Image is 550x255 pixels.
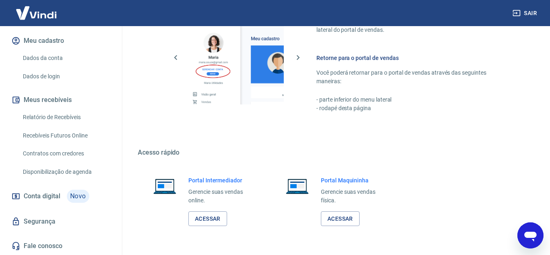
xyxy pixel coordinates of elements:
p: - rodapé desta página [316,104,511,113]
img: Imagem de um notebook aberto [280,176,314,196]
a: Recebíveis Futuros Online [20,127,112,144]
a: Dados da conta [20,50,112,67]
a: Contratos com credores [20,145,112,162]
h5: Acesso rápido [138,149,530,157]
a: Fale conosco [10,237,112,255]
button: Meus recebíveis [10,91,112,109]
a: Relatório de Recebíveis [20,109,112,126]
a: Acessar [188,211,227,226]
img: Vindi [10,0,63,25]
img: Imagem de um notebook aberto [148,176,182,196]
p: - parte inferior do menu lateral [316,95,511,104]
button: Meu cadastro [10,32,112,50]
a: Dados de login [20,68,112,85]
p: Gerencie suas vendas online. [188,188,256,205]
img: Imagem da dashboard mostrando o botão de gerenciar conta na sidebar no lado esquerdo [190,11,284,104]
a: Acessar [321,211,360,226]
a: Conta digitalNovo [10,186,112,206]
a: Disponibilização de agenda [20,164,112,180]
h6: Retorne para o portal de vendas [316,54,511,62]
p: Você poderá retornar para o portal de vendas através das seguintes maneiras: [316,69,511,86]
button: Sair [511,6,540,21]
span: Novo [67,190,89,203]
a: Segurança [10,213,112,231]
iframe: Botão para abrir a janela de mensagens [517,222,543,248]
p: Gerencie suas vendas física. [321,188,388,205]
h6: Portal Maquininha [321,176,388,184]
h6: Portal Intermediador [188,176,256,184]
span: Conta digital [24,191,60,202]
